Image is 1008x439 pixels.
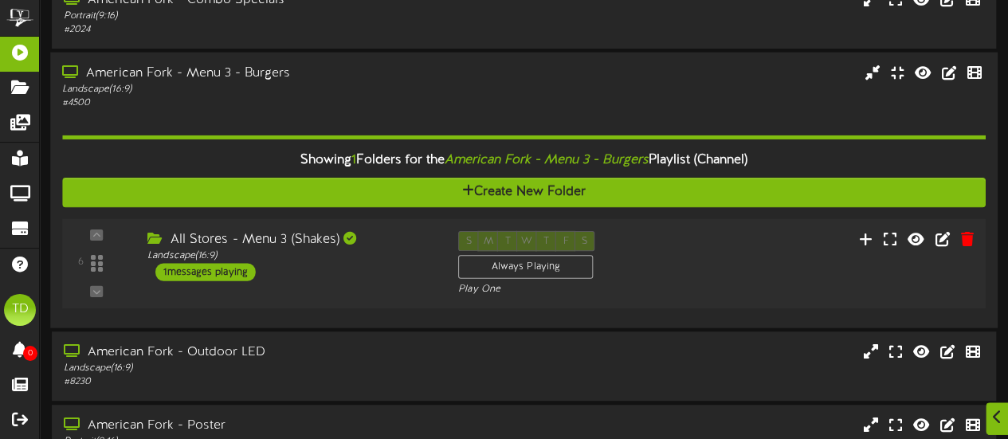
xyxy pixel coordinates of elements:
div: Landscape ( 16:9 ) [64,362,433,375]
div: American Fork - Poster [64,417,433,435]
div: Landscape ( 16:9 ) [147,249,434,263]
div: # 4500 [62,96,433,110]
div: Portrait ( 9:16 ) [64,10,433,23]
div: American Fork - Outdoor LED [64,343,433,362]
i: American Fork - Menu 3 - Burgers [445,153,649,167]
span: 1 [351,153,356,167]
button: Create New Folder [62,178,985,207]
div: # 8230 [64,375,433,389]
span: 0 [23,346,37,361]
div: American Fork - Menu 3 - Burgers [62,65,433,83]
div: Landscape ( 16:9 ) [62,83,433,96]
div: TD [4,294,36,326]
div: All Stores - Menu 3 (Shakes) [147,231,434,249]
div: 1 messages playing [155,263,256,280]
div: Play One [458,283,667,296]
div: Always Playing [458,255,593,279]
div: Showing Folders for the Playlist (Channel) [50,143,998,178]
div: # 2024 [64,23,433,37]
